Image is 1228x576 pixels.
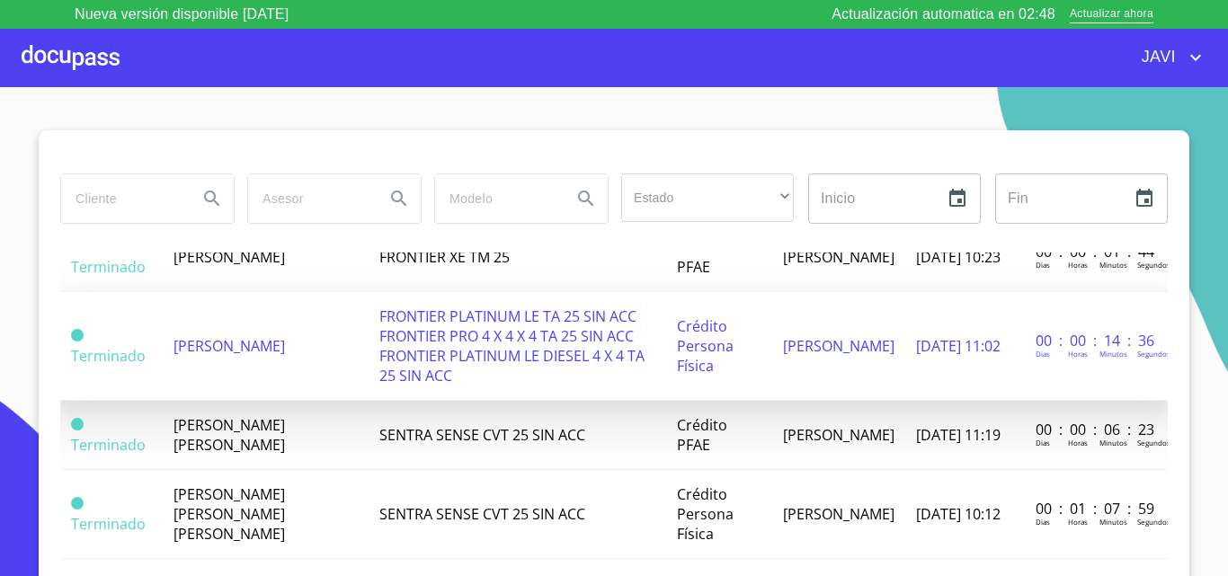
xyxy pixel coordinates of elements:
[832,4,1055,25] p: Actualización automatica en 02:48
[174,247,285,267] span: [PERSON_NAME]
[71,418,84,430] span: Terminado
[61,174,183,223] input: search
[71,329,84,341] span: Terminado
[379,504,585,524] span: SENTRA SENSE CVT 25 SIN ACC
[1099,260,1127,270] p: Minutos
[1128,43,1185,72] span: JAVI
[435,174,557,223] input: search
[1036,331,1157,350] p: 00 : 00 : 14 : 36
[783,504,894,524] span: [PERSON_NAME]
[191,177,234,220] button: Search
[174,336,285,356] span: [PERSON_NAME]
[75,4,289,25] p: Nueva versión disponible [DATE]
[1137,517,1170,527] p: Segundos
[1070,5,1153,24] span: Actualizar ahora
[1036,260,1050,270] p: Dias
[248,174,370,223] input: search
[1068,260,1088,270] p: Horas
[1137,260,1170,270] p: Segundos
[783,336,894,356] span: [PERSON_NAME]
[71,257,146,277] span: Terminado
[379,247,510,267] span: FRONTIER XE TM 25
[71,497,84,510] span: Terminado
[71,514,146,534] span: Terminado
[1099,438,1127,448] p: Minutos
[565,177,608,220] button: Search
[916,247,1001,267] span: [DATE] 10:23
[677,415,727,455] span: Crédito PFAE
[1036,499,1157,518] p: 00 : 01 : 07 : 59
[1099,517,1127,527] p: Minutos
[1036,438,1050,448] p: Dias
[783,425,894,445] span: [PERSON_NAME]
[677,484,734,544] span: Crédito Persona Física
[1036,349,1050,359] p: Dias
[71,346,146,366] span: Terminado
[379,425,585,445] span: SENTRA SENSE CVT 25 SIN ACC
[677,316,734,376] span: Crédito Persona Física
[1068,349,1088,359] p: Horas
[379,306,645,385] span: FRONTIER PLATINUM LE TA 25 SIN ACC FRONTIER PRO 4 X 4 X 4 TA 25 SIN ACC FRONTIER PLATINUM LE DIES...
[1137,438,1170,448] p: Segundos
[677,237,735,277] span: Contado PFAE
[916,425,1001,445] span: [DATE] 11:19
[1036,420,1157,439] p: 00 : 00 : 06 : 23
[1068,438,1088,448] p: Horas
[1099,349,1127,359] p: Minutos
[916,336,1001,356] span: [DATE] 11:02
[783,247,894,267] span: [PERSON_NAME]
[1128,43,1206,72] button: account of current user
[1068,517,1088,527] p: Horas
[378,177,421,220] button: Search
[916,504,1001,524] span: [DATE] 10:12
[621,173,794,222] div: ​
[71,435,146,455] span: Terminado
[174,484,285,544] span: [PERSON_NAME] [PERSON_NAME] [PERSON_NAME]
[1036,517,1050,527] p: Dias
[1137,349,1170,359] p: Segundos
[174,415,285,455] span: [PERSON_NAME] [PERSON_NAME]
